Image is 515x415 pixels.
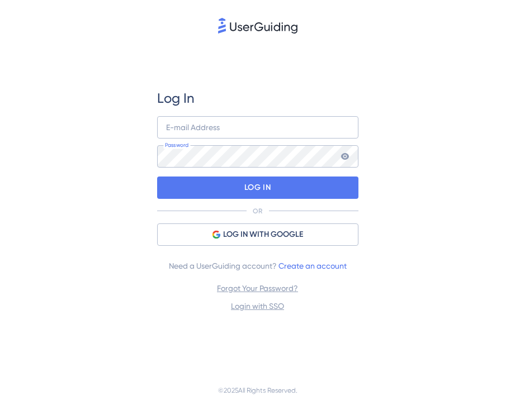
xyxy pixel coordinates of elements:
[169,259,347,273] span: Need a UserGuiding account?
[217,284,298,293] a: Forgot Your Password?
[231,302,284,311] a: Login with SSO
[223,228,303,241] span: LOG IN WITH GOOGLE
[253,207,262,216] p: OR
[278,261,347,270] a: Create an account
[218,18,297,34] img: 8faab4ba6bc7696a72372aa768b0286c.svg
[157,89,195,107] span: Log In
[218,384,297,397] span: © 2025 All Rights Reserved.
[157,116,358,139] input: example@company.com
[244,179,271,197] p: LOG IN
